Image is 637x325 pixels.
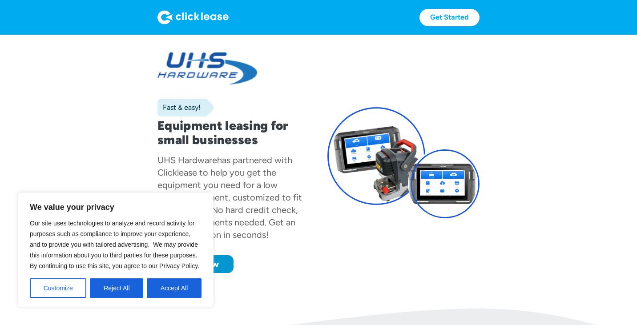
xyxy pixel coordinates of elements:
button: Accept All [147,278,202,298]
p: We value your privacy [30,202,202,213]
div: We value your privacy [18,193,214,307]
div: Fast & easy! [157,103,201,112]
div: UHS Hardware [157,155,217,165]
img: Logo [157,10,229,24]
h1: Equipment leasing for small businesses [157,118,310,147]
span: Our site uses technologies to analyze and record activity for purposes such as compliance to impr... [30,220,199,269]
button: Customize [30,278,86,298]
button: Reject All [90,278,143,298]
a: Get Started [419,9,480,26]
div: has partnered with Clicklease to help you get the equipment you need for a low monthly payment, c... [157,155,302,240]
